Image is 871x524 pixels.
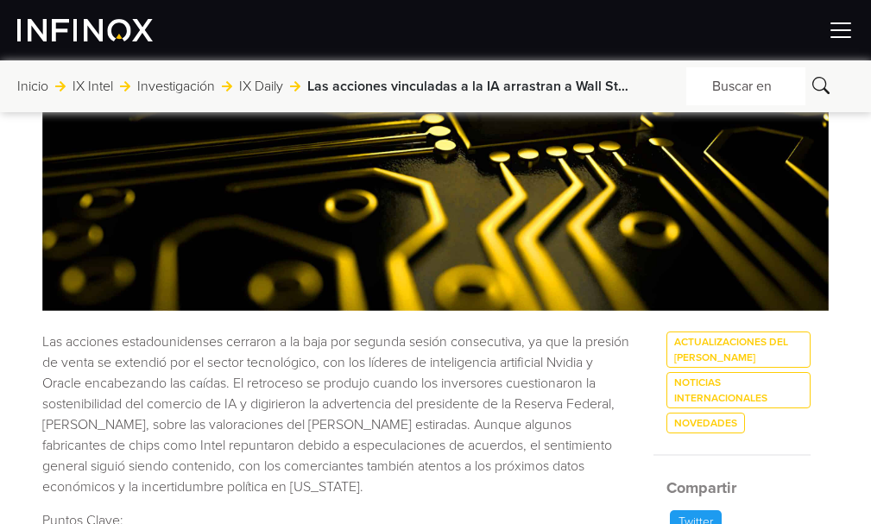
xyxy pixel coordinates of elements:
[666,413,745,433] a: Novedades
[17,76,48,97] a: Inicio
[307,76,632,97] span: Las acciones vinculadas a la IA arrastran a Wall Street a la baja debido a preocupaciones sobre v...
[55,81,66,92] img: arrow-right
[666,372,811,408] a: Noticias internacionales
[666,477,811,500] h5: Compartir
[666,331,811,368] a: Actualizaciones del [PERSON_NAME]
[239,76,283,97] a: IX Daily
[290,81,300,92] img: arrow-right
[222,81,232,92] img: arrow-right
[686,67,805,105] div: Buscar en
[42,331,632,497] p: Las acciones estadounidenses cerraron a la baja por segunda sesión consecutiva, ya que la presión...
[120,81,130,92] img: arrow-right
[73,76,113,97] a: IX Intel
[137,76,215,97] a: Investigación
